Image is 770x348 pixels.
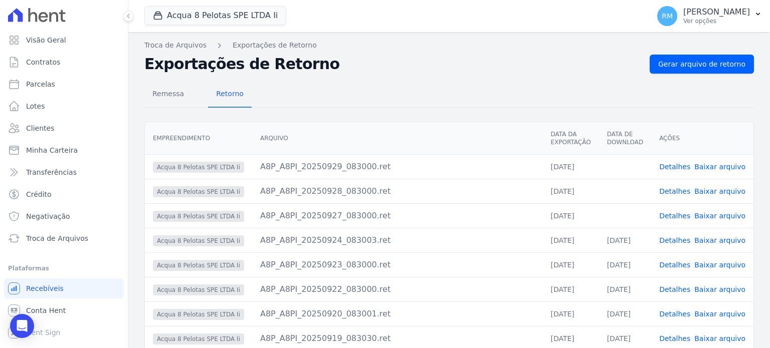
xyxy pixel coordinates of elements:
a: Minha Carteira [4,140,124,160]
a: Detalhes [659,310,690,318]
a: Baixar arquivo [694,310,745,318]
a: Conta Hent [4,300,124,320]
a: Recebíveis [4,278,124,298]
th: Data da Exportação [542,122,599,155]
td: [DATE] [542,301,599,326]
a: Detalhes [659,285,690,293]
a: Baixar arquivo [694,285,745,293]
a: Baixar arquivo [694,163,745,171]
td: [DATE] [599,301,651,326]
span: Remessa [146,84,190,104]
span: Negativação [26,211,70,221]
td: [DATE] [599,277,651,301]
p: [PERSON_NAME] [683,7,750,17]
td: [DATE] [599,228,651,252]
a: Detalhes [659,261,690,269]
span: Lotes [26,101,45,111]
button: Acqua 8 Pelotas SPE LTDA Ii [144,6,286,25]
div: A8P_A8PI_20250920_083001.ret [260,308,535,320]
td: [DATE] [542,179,599,203]
span: Clientes [26,123,54,133]
span: Crédito [26,189,52,199]
a: Troca de Arquivos [4,228,124,248]
a: Remessa [144,82,192,108]
div: Open Intercom Messenger [10,314,34,338]
a: Baixar arquivo [694,212,745,220]
span: Transferências [26,167,77,177]
a: Detalhes [659,334,690,342]
td: [DATE] [542,228,599,252]
td: [DATE] [542,203,599,228]
div: A8P_A8PI_20250929_083000.ret [260,161,535,173]
a: Retorno [208,82,252,108]
span: Troca de Arquivos [26,233,88,243]
a: Troca de Arquivos [144,40,207,51]
a: Detalhes [659,212,690,220]
span: Conta Hent [26,305,66,315]
a: Baixar arquivo [694,187,745,195]
span: Gerar arquivo de retorno [658,59,745,69]
span: Acqua 8 Pelotas SPE LTDA Ii [153,284,244,295]
th: Arquivo [252,122,543,155]
a: Detalhes [659,163,690,171]
a: Exportações de Retorno [233,40,317,51]
a: Baixar arquivo [694,236,745,244]
a: Contratos [4,52,124,72]
a: Baixar arquivo [694,334,745,342]
span: Recebíveis [26,283,64,293]
span: Visão Geral [26,35,66,45]
span: Acqua 8 Pelotas SPE LTDA Ii [153,186,244,197]
a: Clientes [4,118,124,138]
span: Acqua 8 Pelotas SPE LTDA Ii [153,333,244,344]
p: Ver opções [683,17,750,25]
a: Visão Geral [4,30,124,50]
nav: Tab selector [144,82,252,108]
div: Plataformas [8,262,120,274]
a: Lotes [4,96,124,116]
a: Parcelas [4,74,124,94]
a: Gerar arquivo de retorno [650,55,754,74]
a: Detalhes [659,236,690,244]
span: Acqua 8 Pelotas SPE LTDA Ii [153,211,244,222]
span: Minha Carteira [26,145,78,155]
span: Parcelas [26,79,55,89]
div: A8P_A8PI_20250924_083003.ret [260,234,535,246]
span: Acqua 8 Pelotas SPE LTDA Ii [153,162,244,173]
a: Crédito [4,184,124,204]
th: Data de Download [599,122,651,155]
span: Contratos [26,57,60,67]
td: [DATE] [542,277,599,301]
span: Acqua 8 Pelotas SPE LTDA Ii [153,235,244,246]
a: Transferências [4,162,124,182]
a: Baixar arquivo [694,261,745,269]
button: RM [PERSON_NAME] Ver opções [649,2,770,30]
a: Detalhes [659,187,690,195]
a: Negativação [4,206,124,226]
td: [DATE] [542,252,599,277]
div: A8P_A8PI_20250927_083000.ret [260,210,535,222]
span: Acqua 8 Pelotas SPE LTDA Ii [153,260,244,271]
div: A8P_A8PI_20250928_083000.ret [260,185,535,197]
h2: Exportações de Retorno [144,55,642,73]
div: A8P_A8PI_20250923_083000.ret [260,259,535,271]
span: RM [662,13,673,20]
th: Ações [651,122,753,155]
td: [DATE] [542,154,599,179]
span: Retorno [210,84,250,104]
th: Empreendimento [145,122,252,155]
nav: Breadcrumb [144,40,754,51]
div: A8P_A8PI_20250919_083030.ret [260,332,535,344]
td: [DATE] [599,252,651,277]
div: A8P_A8PI_20250922_083000.ret [260,283,535,295]
span: Acqua 8 Pelotas SPE LTDA Ii [153,309,244,320]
